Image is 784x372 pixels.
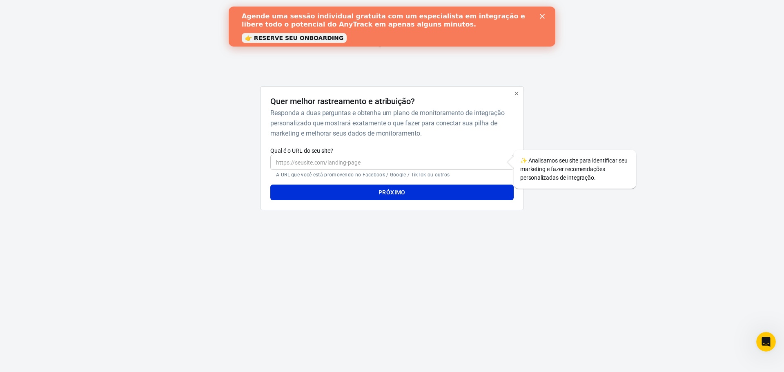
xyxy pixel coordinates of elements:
[756,332,776,352] iframe: Chat ao vivo do Intercom
[270,155,513,170] input: https://seusite.com/landing-page
[520,157,527,164] font: ✨
[270,185,513,200] button: Próximo
[229,7,555,47] iframe: Banner de bate-papo ao vivo do Intercom
[276,172,450,178] font: A URL que você está promovendo no Facebook / Google / TikTok ou outros
[311,7,319,12] div: Fechar
[520,157,628,181] font: Analisamos seu site para identificar seu marketing e fazer recomendações personalizadas de integr...
[270,96,415,106] font: Quer melhor rastreamento e atribuição?
[270,109,504,137] font: Responda a duas perguntas e obtenha um plano de monitoramento de integração personalizado que mos...
[520,157,527,164] span: brilhos
[379,189,405,196] font: Próximo
[270,147,333,154] font: Qual é o URL do seu site?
